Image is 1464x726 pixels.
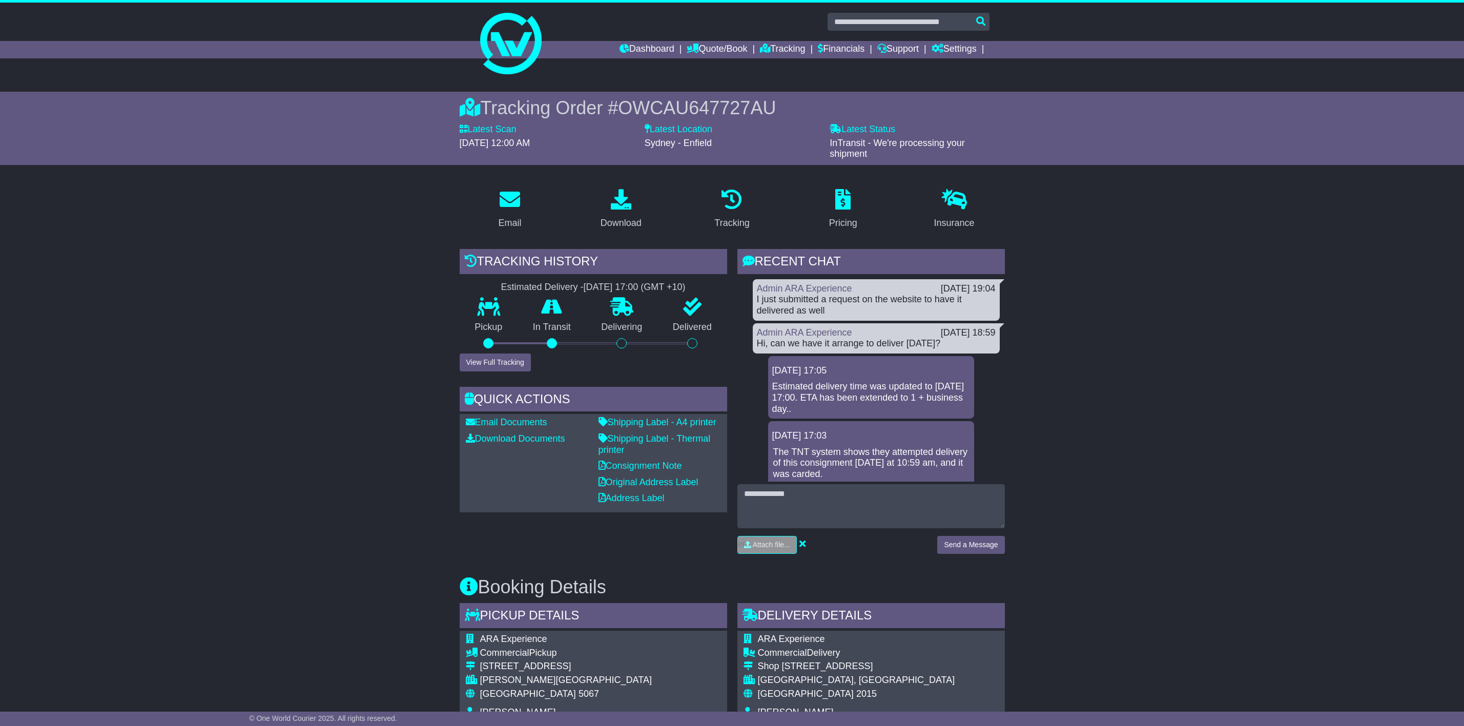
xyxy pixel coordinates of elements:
[480,661,652,672] div: [STREET_ADDRESS]
[460,138,530,148] span: [DATE] 12:00 AM
[586,322,658,333] p: Delivering
[460,354,531,371] button: View Full Tracking
[645,138,712,148] span: Sydney - Enfield
[714,216,749,230] div: Tracking
[480,689,576,699] span: [GEOGRAPHIC_DATA]
[758,707,834,717] span: [PERSON_NAME]
[772,365,970,377] div: [DATE] 17:05
[460,387,727,414] div: Quick Actions
[620,41,674,58] a: Dashboard
[760,41,805,58] a: Tracking
[491,185,528,234] a: Email
[941,283,996,295] div: [DATE] 19:04
[937,536,1004,554] button: Send a Message
[460,322,518,333] p: Pickup
[645,124,712,135] label: Latest Location
[466,433,565,444] a: Download Documents
[480,707,556,717] span: [PERSON_NAME]
[830,124,895,135] label: Latest Status
[708,185,756,234] a: Tracking
[618,97,776,118] span: OWCAU647727AU
[599,477,698,487] a: Original Address Label
[757,338,996,349] div: Hi, can we have it arrange to deliver [DATE]?
[599,493,665,503] a: Address Label
[772,381,970,414] div: Estimated delivery time was updated to [DATE] 17:00. ETA has been extended to 1 + business day..
[498,216,521,230] div: Email
[480,648,529,658] span: Commercial
[460,249,727,277] div: Tracking history
[584,282,686,293] div: [DATE] 17:00 (GMT +10)
[480,634,547,644] span: ARA Experience
[594,185,648,234] a: Download
[480,675,652,686] div: [PERSON_NAME][GEOGRAPHIC_DATA]
[460,282,727,293] div: Estimated Delivery -
[822,185,864,234] a: Pricing
[757,294,996,316] div: I just submitted a request on the website to have it delivered as well
[773,447,969,480] p: The TNT system shows they attempted delivery of this consignment [DATE] at 10:59 am, and it was c...
[856,689,877,699] span: 2015
[758,634,825,644] span: ARA Experience
[687,41,747,58] a: Quote/Book
[599,461,682,471] a: Consignment Note
[934,216,975,230] div: Insurance
[460,577,1005,597] h3: Booking Details
[758,661,990,672] div: Shop [STREET_ADDRESS]
[460,603,727,631] div: Pickup Details
[601,216,642,230] div: Download
[737,603,1005,631] div: Delivery Details
[579,689,599,699] span: 5067
[518,322,586,333] p: In Transit
[932,41,977,58] a: Settings
[941,327,996,339] div: [DATE] 18:59
[657,322,727,333] p: Delivered
[829,216,857,230] div: Pricing
[757,283,852,294] a: Admin ARA Experience
[737,249,1005,277] div: RECENT CHAT
[460,124,517,135] label: Latest Scan
[758,648,990,659] div: Delivery
[758,689,854,699] span: [GEOGRAPHIC_DATA]
[927,185,981,234] a: Insurance
[599,417,716,427] a: Shipping Label - A4 printer
[466,417,547,427] a: Email Documents
[480,648,652,659] div: Pickup
[877,41,919,58] a: Support
[249,714,397,722] span: © One World Courier 2025. All rights reserved.
[772,430,970,442] div: [DATE] 17:03
[757,327,852,338] a: Admin ARA Experience
[460,97,1005,119] div: Tracking Order #
[830,138,965,159] span: InTransit - We're processing your shipment
[818,41,864,58] a: Financials
[599,433,711,455] a: Shipping Label - Thermal printer
[758,648,807,658] span: Commercial
[758,675,990,686] div: [GEOGRAPHIC_DATA], [GEOGRAPHIC_DATA]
